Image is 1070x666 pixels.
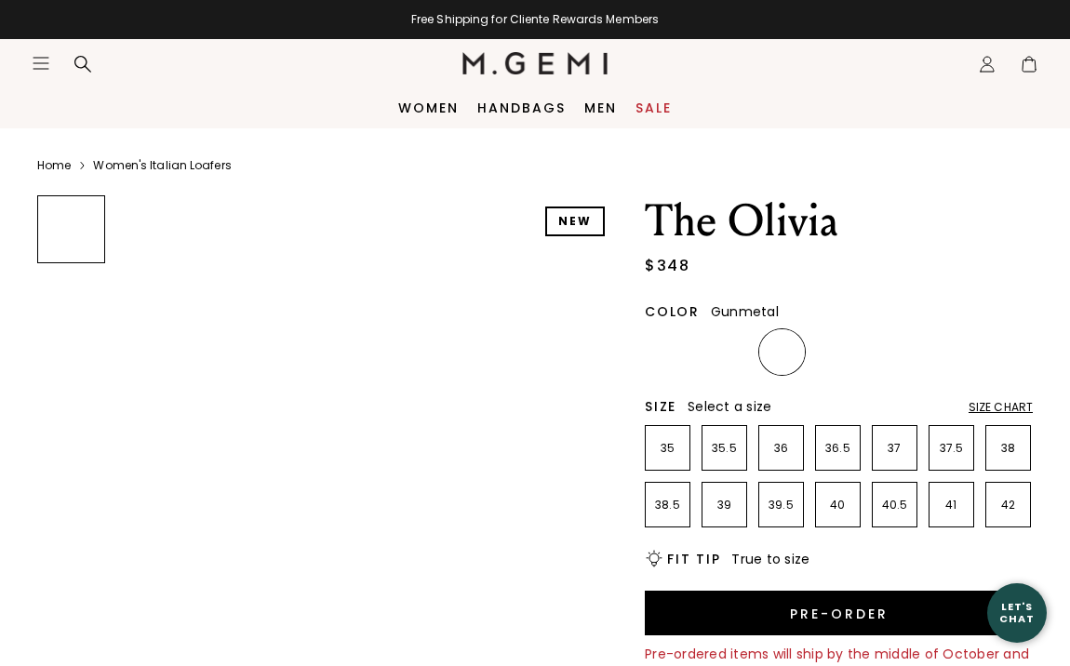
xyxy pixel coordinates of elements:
div: Let's Chat [987,601,1047,624]
button: Open site menu [32,54,50,73]
p: 39.5 [759,498,803,513]
span: Select a size [688,397,771,416]
p: 40 [816,498,860,513]
img: Chocolate [704,331,746,373]
h2: Fit Tip [667,552,720,566]
p: 37.5 [930,441,973,456]
img: The Olivia [38,571,104,637]
div: $348 [645,255,689,277]
p: 35.5 [702,441,746,456]
p: 35 [646,441,689,456]
img: Gunmetal [761,331,803,373]
p: 36.5 [816,441,860,456]
p: 37 [873,441,916,456]
button: Pre-order [645,591,1033,635]
p: 39 [702,498,746,513]
p: 40.5 [873,498,916,513]
img: The Olivia [38,496,104,562]
h2: Color [645,304,700,319]
a: Women [398,100,459,115]
a: Women's Italian Loafers [93,158,231,173]
a: Home [37,158,71,173]
span: Gunmetal [711,302,779,321]
img: Black [648,331,689,373]
span: True to size [731,550,809,568]
img: The Olivia [38,346,104,412]
p: 41 [930,498,973,513]
h1: The Olivia [645,195,1033,247]
p: 36 [759,441,803,456]
p: 42 [986,498,1030,513]
img: M.Gemi [462,52,609,74]
a: Sale [635,100,672,115]
a: Handbags [477,100,566,115]
div: NEW [545,206,605,236]
a: Men [584,100,617,115]
div: Size Chart [969,400,1033,415]
img: The Olivia [38,272,104,338]
h2: Size [645,399,676,414]
img: Black and White [818,331,860,373]
img: The Olivia [38,421,104,487]
p: 38 [986,441,1030,456]
p: 38.5 [646,498,689,513]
